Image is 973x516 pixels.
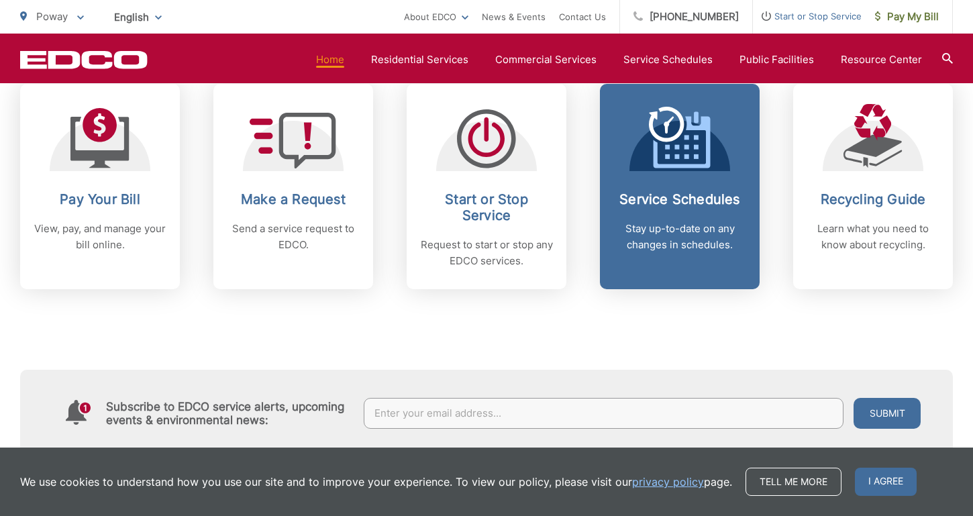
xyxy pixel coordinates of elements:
h2: Start or Stop Service [420,191,553,223]
span: Pay My Bill [875,9,939,25]
p: View, pay, and manage your bill online. [34,221,166,253]
p: We use cookies to understand how you use our site and to improve your experience. To view our pol... [20,474,732,490]
a: EDCD logo. Return to the homepage. [20,50,148,69]
p: Learn what you need to know about recycling. [807,221,939,253]
a: News & Events [482,9,546,25]
button: Submit [854,398,921,429]
h4: Subscribe to EDCO service alerts, upcoming events & environmental news: [106,400,350,427]
h2: Recycling Guide [807,191,939,207]
a: Make a Request Send a service request to EDCO. [213,84,373,289]
span: Poway [36,10,68,23]
span: English [104,5,172,29]
a: Public Facilities [739,52,814,68]
h2: Make a Request [227,191,360,207]
h2: Service Schedules [613,191,746,207]
a: Service Schedules Stay up-to-date on any changes in schedules. [600,84,760,289]
a: Service Schedules [623,52,713,68]
a: Resource Center [841,52,922,68]
span: I agree [855,468,917,496]
a: Residential Services [371,52,468,68]
a: About EDCO [404,9,468,25]
a: privacy policy [632,474,704,490]
a: Home [316,52,344,68]
p: Request to start or stop any EDCO services. [420,237,553,269]
input: Enter your email address... [364,398,844,429]
a: Recycling Guide Learn what you need to know about recycling. [793,84,953,289]
p: Stay up-to-date on any changes in schedules. [613,221,746,253]
a: Contact Us [559,9,606,25]
a: Pay Your Bill View, pay, and manage your bill online. [20,84,180,289]
h2: Pay Your Bill [34,191,166,207]
p: Send a service request to EDCO. [227,221,360,253]
a: Commercial Services [495,52,597,68]
a: Tell me more [746,468,841,496]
